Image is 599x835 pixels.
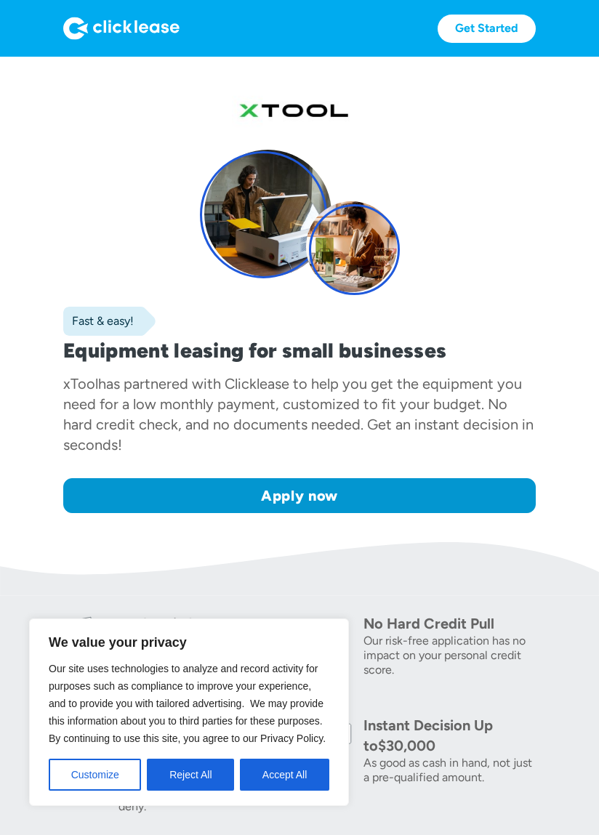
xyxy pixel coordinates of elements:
[63,478,536,513] a: Apply now
[63,375,98,392] div: xTool
[240,759,329,791] button: Accept All
[438,15,536,43] a: Get Started
[363,634,536,677] div: Our risk-free application has no impact on your personal credit score.
[363,717,493,754] div: Instant Decision Up to
[63,314,134,328] div: Fast & easy!
[63,17,180,40] img: Logo
[147,759,234,791] button: Reject All
[308,613,352,657] img: credit icon
[49,663,326,744] span: Our site uses technologies to analyze and record activity for purposes such as compliance to impr...
[29,618,349,806] div: We value your privacy
[118,613,291,654] div: All Credit Scores Welcome
[63,339,536,362] h1: Equipment leasing for small businesses
[378,737,435,754] div: $30,000
[49,634,329,651] p: We value your privacy
[63,613,107,657] img: welcome icon
[49,759,141,791] button: Customize
[63,375,534,453] div: has partnered with Clicklease to help you get the equipment you need for a low monthly payment, c...
[363,756,536,785] div: As good as cash in hand, not just a pre-qualified amount.
[363,613,536,634] div: No Hard Credit Pull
